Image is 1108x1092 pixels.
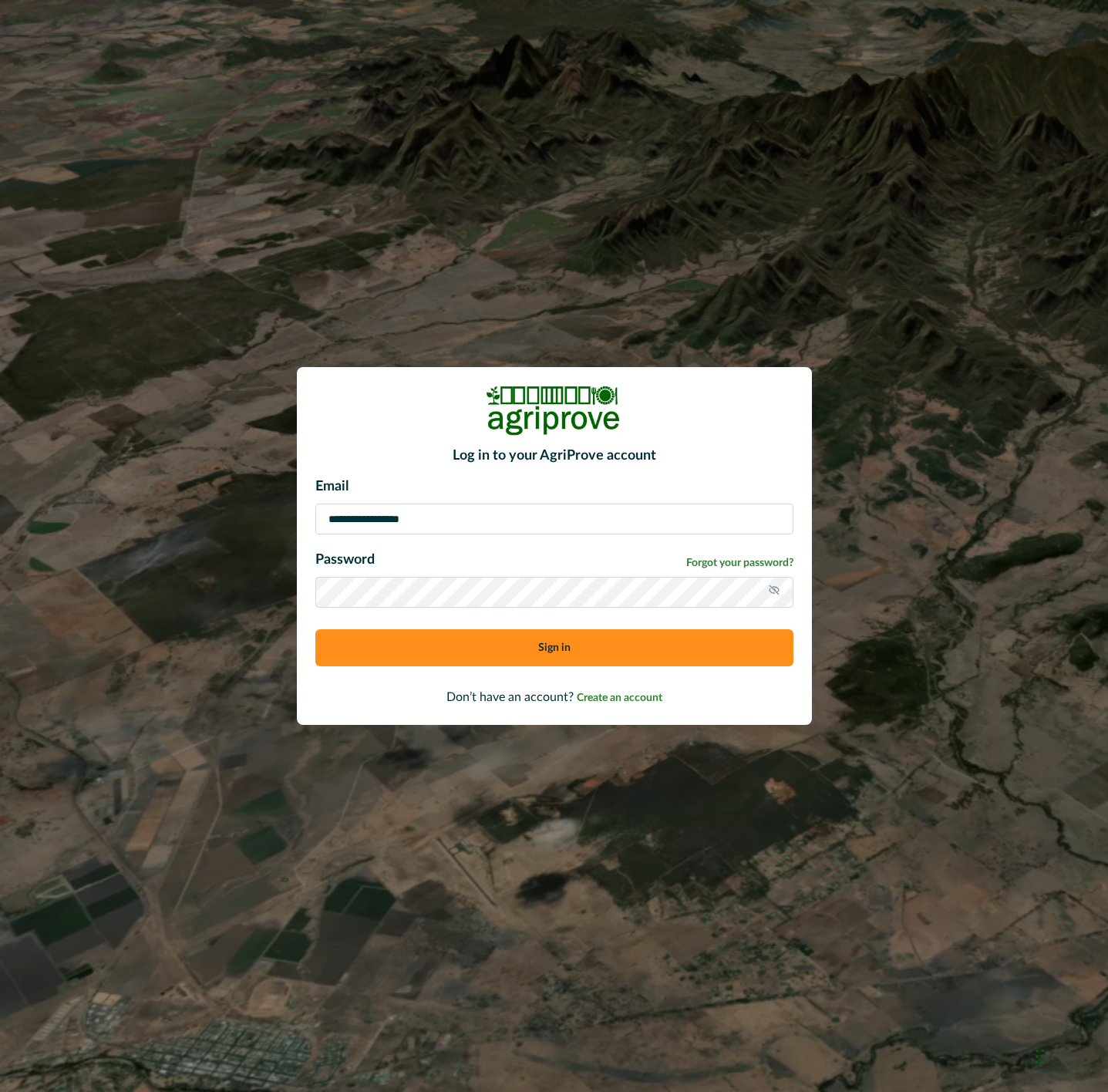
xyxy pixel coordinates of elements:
[577,691,662,703] a: Create an account
[315,688,793,706] p: Don’t have an account?
[1031,1018,1108,1092] iframe: Chat Widget
[315,448,793,465] h2: Log in to your AgriProve account
[1036,1033,1045,1080] div: Drag
[315,550,375,571] p: Password
[485,386,624,436] img: Logo Image
[315,629,793,666] button: Sign in
[686,555,793,571] a: Forgot your password?
[315,477,793,497] p: Email
[577,693,662,703] span: Create an account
